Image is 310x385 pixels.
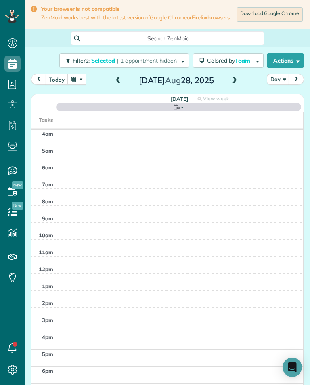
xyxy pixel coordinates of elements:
span: 9am [42,215,53,222]
span: Aug [165,75,181,85]
span: 6pm [42,368,53,374]
span: View week [203,96,229,102]
span: 7am [42,181,53,188]
span: 8am [42,198,53,205]
span: 1pm [42,283,53,289]
a: Filters: Selected | 1 appointment hidden [55,53,189,68]
button: Day [267,74,289,85]
span: 5am [42,147,53,154]
span: 11am [39,249,53,255]
span: ZenMaid works best with the latest version of or browsers [41,14,230,21]
a: Download Google Chrome [237,7,303,22]
span: 4am [42,130,53,137]
span: - [181,103,184,111]
span: 4pm [42,334,53,340]
a: Firefox [192,14,208,21]
span: 12pm [39,266,53,272]
button: next [289,74,304,85]
span: [DATE] [171,96,188,102]
span: 3pm [42,317,53,323]
span: 2pm [42,300,53,306]
button: Filters: Selected | 1 appointment hidden [59,53,189,68]
span: Selected [91,57,115,64]
button: Actions [267,53,304,68]
strong: Your browser is not compatible [41,6,230,13]
span: 6am [42,164,53,171]
button: prev [31,74,46,85]
span: | 1 appointment hidden [117,57,177,64]
span: New [12,181,23,189]
button: Colored byTeam [193,53,264,68]
span: Tasks [39,117,53,123]
div: Open Intercom Messenger [283,358,302,377]
span: 5pm [42,351,53,357]
span: Filters: [73,57,90,64]
button: today [46,74,68,85]
span: Team [235,57,251,64]
span: Colored by [207,57,253,64]
h2: [DATE] 28, 2025 [126,76,227,85]
a: Google Chrome [150,14,187,21]
span: New [12,202,23,210]
span: 10am [39,232,53,239]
